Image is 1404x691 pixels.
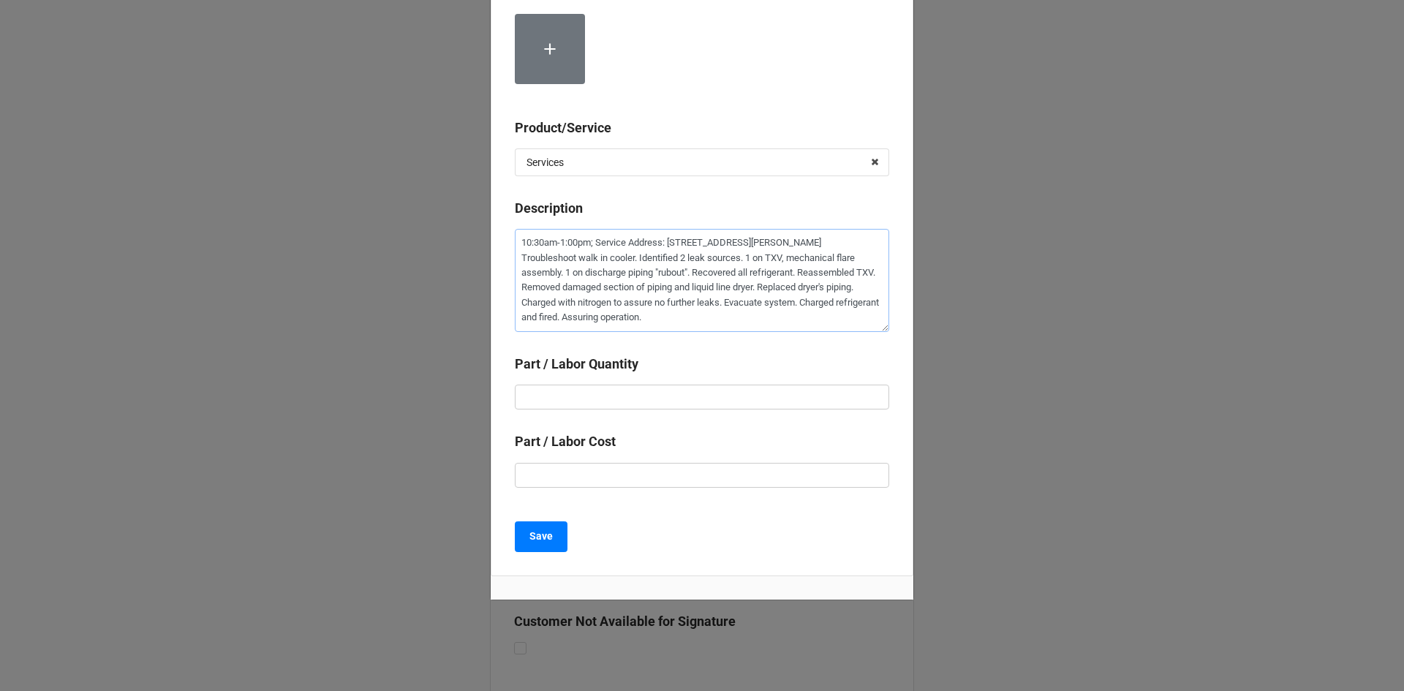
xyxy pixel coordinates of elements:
[515,118,611,138] label: Product/Service
[515,431,616,452] label: Part / Labor Cost
[515,198,583,219] label: Description
[515,521,567,552] button: Save
[526,157,564,167] div: Services
[515,229,889,332] textarea: 10:30am-1:00pm; Service Address: [STREET_ADDRESS][PERSON_NAME] Troubleshoot walk in cooler. Ident...
[529,529,553,544] b: Save
[515,354,638,374] label: Part / Labor Quantity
